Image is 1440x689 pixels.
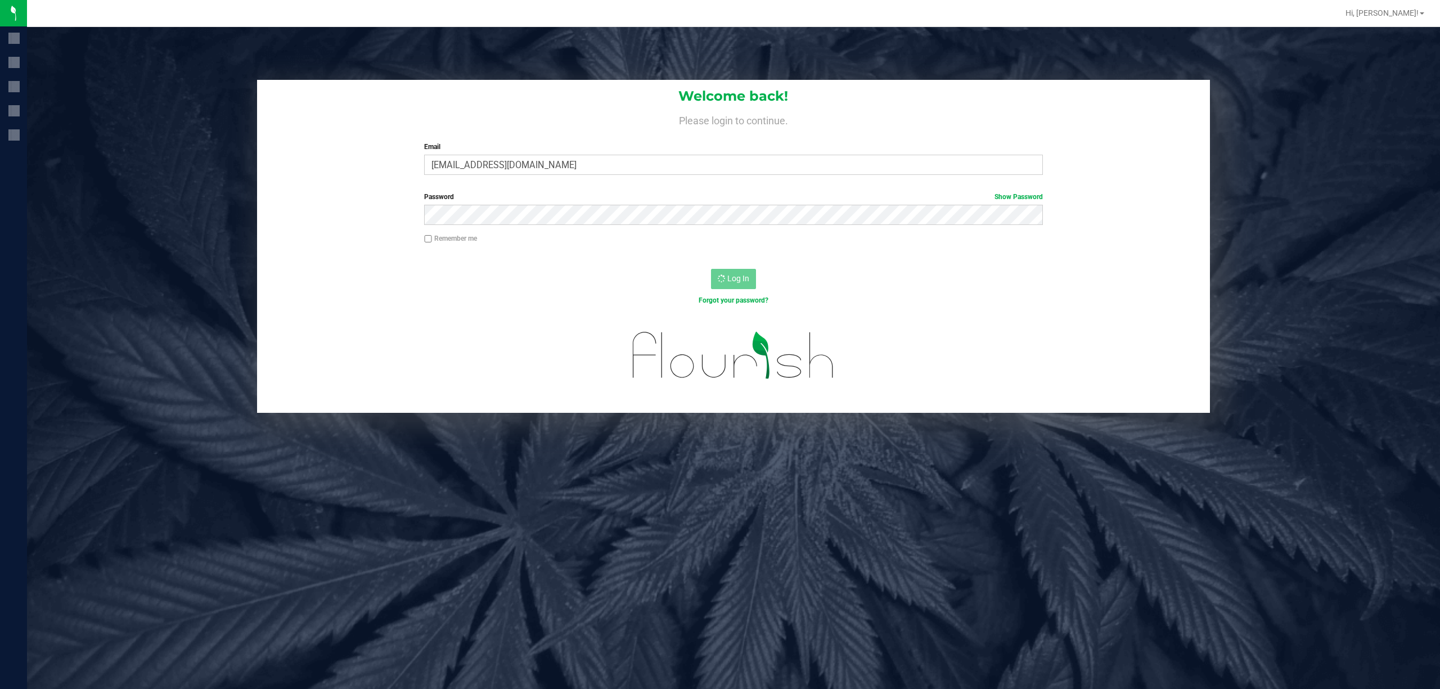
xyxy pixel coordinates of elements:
img: flourish_logo.svg [614,317,853,394]
span: Hi, [PERSON_NAME]! [1345,8,1419,17]
label: Remember me [424,233,477,244]
label: Email [424,142,1043,152]
a: Show Password [994,193,1043,201]
button: Log In [711,269,756,289]
h4: Please login to continue. [257,112,1210,126]
input: Remember me [424,235,432,243]
span: Log In [727,274,749,283]
a: Forgot your password? [699,296,768,304]
span: Password [424,193,454,201]
h1: Welcome back! [257,89,1210,103]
